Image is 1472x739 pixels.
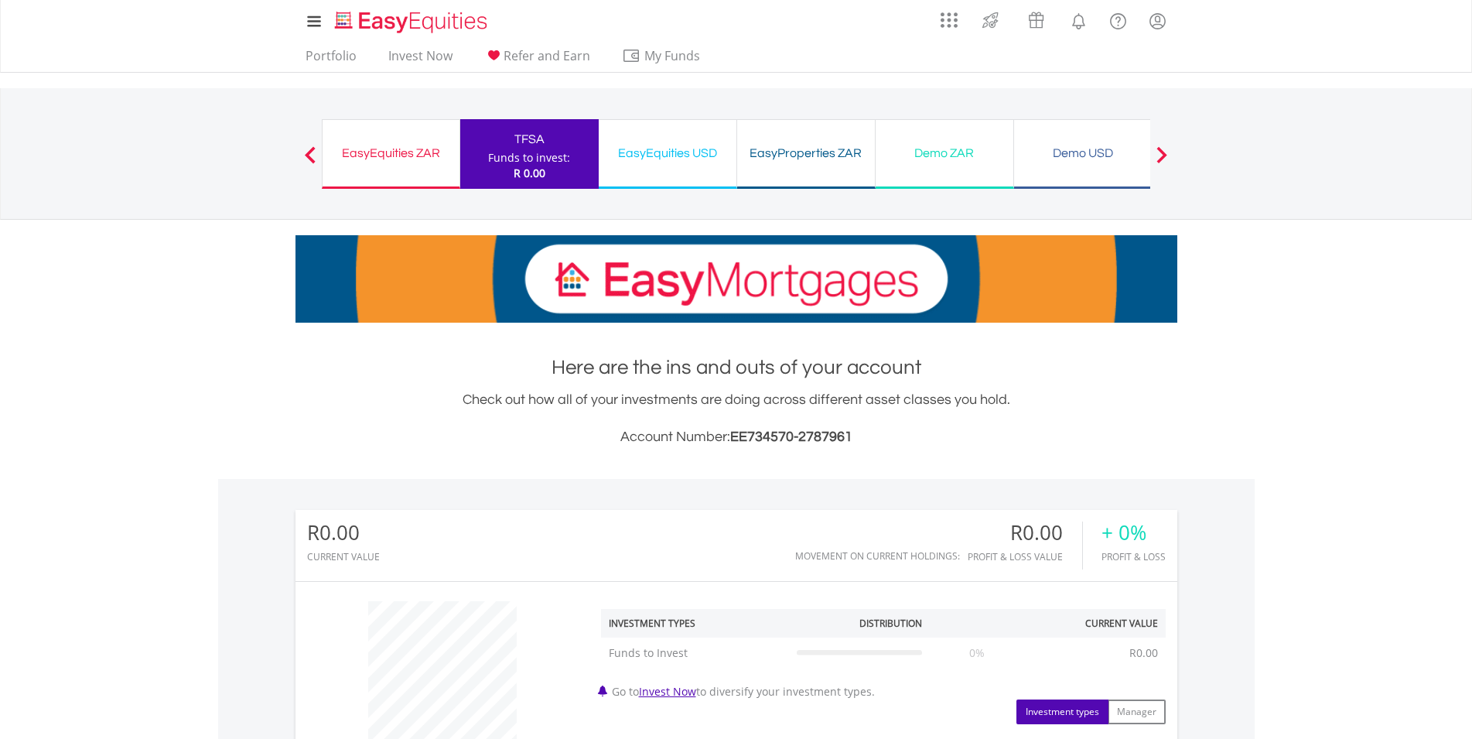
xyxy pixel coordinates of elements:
[295,354,1177,381] h1: Here are the ins and outs of your account
[1023,8,1049,33] img: vouchers-v2.svg
[514,166,545,180] span: R 0.00
[930,638,1024,669] td: 0%
[730,429,852,444] span: EE734570-2787961
[329,4,494,35] a: Home page
[295,389,1177,448] div: Check out how all of your investments are doing across different asset classes you hold.
[295,154,326,169] button: Previous
[470,128,589,150] div: TFSA
[1098,4,1138,35] a: FAQ's and Support
[968,552,1082,562] div: Profit & Loss Value
[1024,609,1166,638] th: Current Value
[968,522,1082,544] div: R0.00
[307,552,380,562] div: CURRENT VALUE
[299,48,363,72] a: Portfolio
[885,142,1004,164] div: Demo ZAR
[1108,700,1166,724] button: Manager
[601,638,789,669] td: Funds to Invest
[639,684,696,699] a: Invest Now
[1023,142,1142,164] div: Demo USD
[1059,4,1098,35] a: Notifications
[795,551,960,561] div: Movement on Current Holdings:
[1016,700,1108,724] button: Investment types
[1146,154,1177,169] button: Next
[295,426,1177,448] h3: Account Number:
[622,46,723,66] span: My Funds
[608,142,727,164] div: EasyEquities USD
[601,609,789,638] th: Investment Types
[589,594,1177,724] div: Go to to diversify your investment types.
[746,142,866,164] div: EasyProperties ZAR
[978,8,1003,33] img: thrive-v2.svg
[307,522,380,544] div: R0.00
[1101,552,1166,562] div: Profit & Loss
[382,48,459,72] a: Invest Now
[504,47,590,64] span: Refer and Earn
[859,617,922,630] div: Distribution
[295,235,1177,323] img: EasyMortage Promotion Banner
[478,48,596,72] a: Refer and Earn
[1122,638,1166,669] td: R0.00
[332,9,494,35] img: EasyEquities_Logo.png
[1101,522,1166,544] div: + 0%
[1138,4,1177,38] a: My Profile
[488,150,570,166] div: Funds to invest:
[1013,4,1059,33] a: Vouchers
[941,12,958,29] img: grid-menu-icon.svg
[332,142,450,164] div: EasyEquities ZAR
[931,4,968,29] a: AppsGrid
